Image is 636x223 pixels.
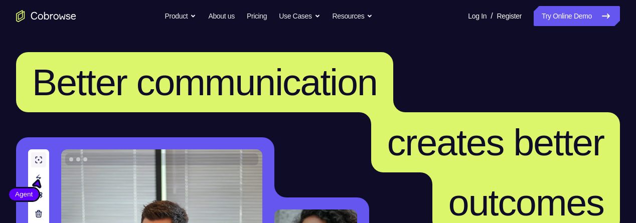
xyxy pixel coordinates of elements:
a: Register [497,6,522,26]
button: Product [165,6,197,26]
a: Pricing [247,6,267,26]
span: creates better [387,121,604,163]
span: Better communication [32,61,377,103]
button: Resources [333,6,373,26]
span: / [491,10,493,22]
button: Use Cases [279,6,320,26]
a: About us [208,6,234,26]
a: Try Online Demo [534,6,620,26]
a: Log In [468,6,487,26]
a: Go to the home page [16,10,76,22]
